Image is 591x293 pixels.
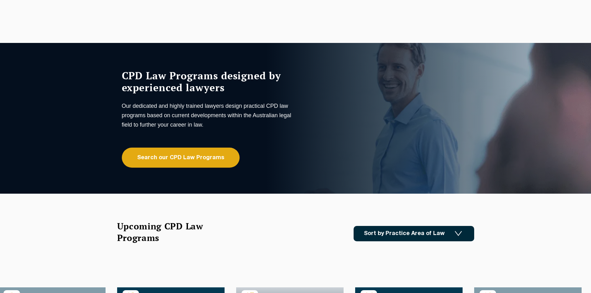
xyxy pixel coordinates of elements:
[117,220,219,243] h2: Upcoming CPD Law Programs
[354,226,474,241] a: Sort by Practice Area of Law
[122,148,240,168] a: Search our CPD Law Programs
[122,101,294,129] p: Our dedicated and highly trained lawyers design practical CPD law programs based on current devel...
[455,231,462,236] img: Icon
[122,70,294,93] h1: CPD Law Programs designed by experienced lawyers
